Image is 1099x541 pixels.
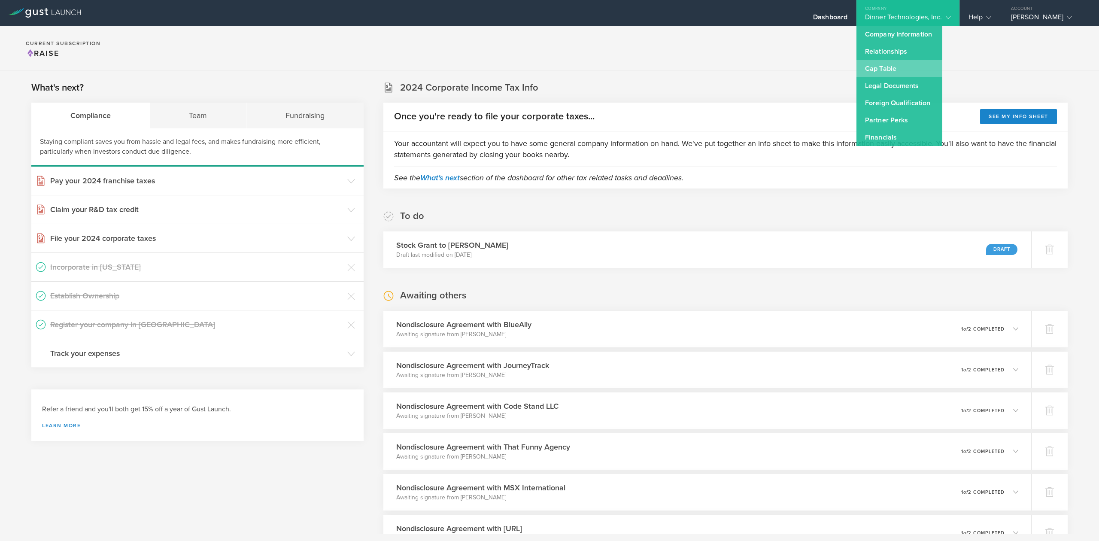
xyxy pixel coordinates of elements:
h3: File your 2024 corporate taxes [50,233,343,244]
p: Draft last modified on [DATE] [396,251,508,259]
iframe: Chat Widget [1056,500,1099,541]
div: Dinner Technologies, Inc. [865,13,951,26]
h2: Awaiting others [400,289,466,302]
p: Awaiting signature from [PERSON_NAME] [396,371,549,380]
em: of [963,449,968,454]
em: See the section of the dashboard for other tax related tasks and deadlines. [394,173,683,182]
a: Learn more [42,423,353,428]
h2: 2024 Corporate Income Tax Info [400,82,538,94]
h3: Nondisclosure Agreement with JourneyTrack [396,360,549,371]
h3: Track your expenses [50,348,343,359]
h3: Incorporate in [US_STATE] [50,261,343,273]
h2: To do [400,210,424,222]
h3: Nondisclosure Agreement with That Funny Agency [396,441,570,453]
div: Compliance [31,103,150,128]
p: 1 2 completed [961,531,1005,535]
h3: Register your company in [GEOGRAPHIC_DATA] [50,319,343,330]
p: 1 2 completed [961,408,1005,413]
h2: What's next? [31,82,84,94]
div: Staying compliant saves you from hassle and legal fees, and makes fundraising more efficient, par... [31,128,364,167]
p: Awaiting signature from [PERSON_NAME] [396,412,559,420]
span: Raise [26,49,59,58]
p: Awaiting signature from [PERSON_NAME] [396,453,570,461]
p: 1 2 completed [961,368,1005,372]
h3: Pay your 2024 franchise taxes [50,175,343,186]
p: 1 2 completed [961,449,1005,454]
em: of [963,530,968,536]
em: of [963,326,968,332]
h3: Refer a friend and you'll both get 15% off a year of Gust Launch. [42,404,353,414]
p: 1 2 completed [961,327,1005,331]
h3: Nondisclosure Agreement with MSX International [396,482,565,493]
button: See my info sheet [980,109,1057,124]
em: of [963,489,968,495]
em: of [963,367,968,373]
h3: Claim your R&D tax credit [50,204,343,215]
div: [PERSON_NAME] [1011,13,1084,26]
div: Help [968,13,991,26]
a: What's next [420,173,460,182]
h3: Stock Grant to [PERSON_NAME] [396,240,508,251]
em: of [963,408,968,413]
div: Team [150,103,247,128]
h3: Nondisclosure Agreement with Code Stand LLC [396,401,559,412]
p: Awaiting signature from [PERSON_NAME] [396,330,531,339]
h3: Establish Ownership [50,290,343,301]
div: Draft [986,244,1017,255]
h2: Once you're ready to file your corporate taxes... [394,110,595,123]
h3: Nondisclosure Agreement with [URL] [396,523,522,534]
p: Your accountant will expect you to have some general company information on hand. We've put toget... [394,138,1057,160]
p: 1 2 completed [961,490,1005,495]
h3: Nondisclosure Agreement with BlueAlly [396,319,531,330]
p: Awaiting signature from [PERSON_NAME] [396,493,565,502]
div: Fundraising [246,103,364,128]
div: Stock Grant to [PERSON_NAME]Draft last modified on [DATE]Draft [383,231,1031,268]
h2: Current Subscription [26,41,100,46]
div: Dashboard [813,13,847,26]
